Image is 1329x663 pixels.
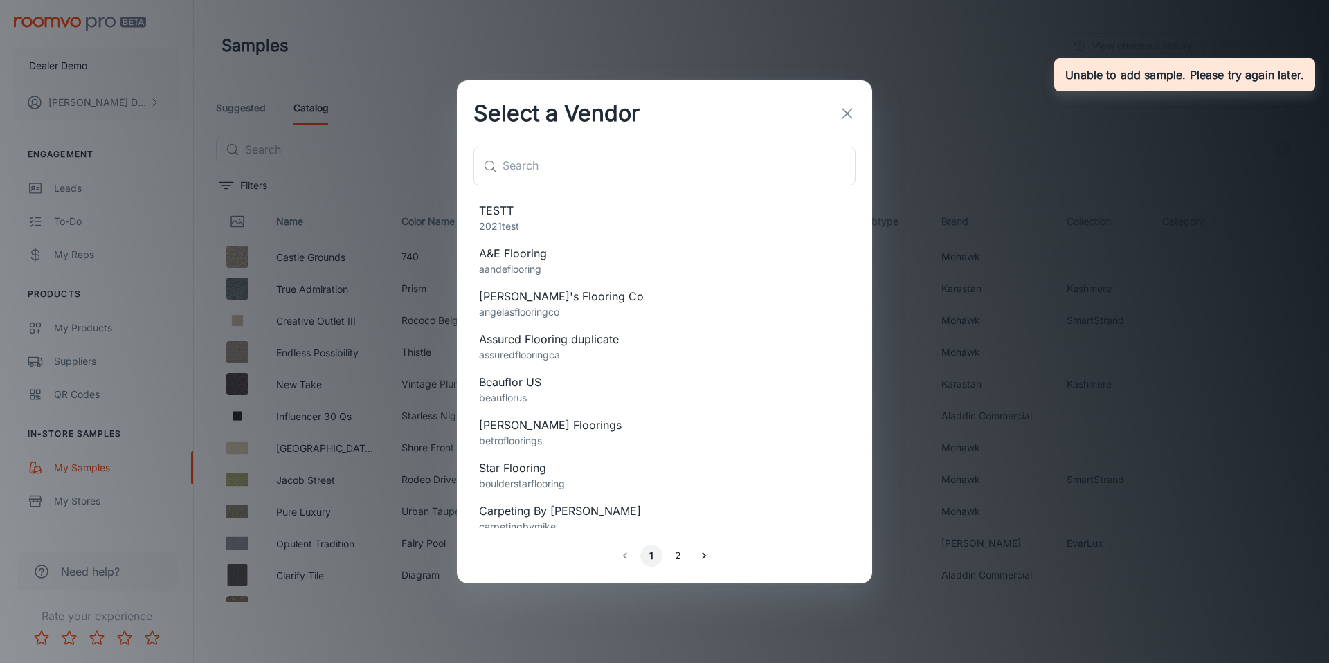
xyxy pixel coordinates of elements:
[479,347,850,363] p: assuredflooringca
[479,331,850,347] span: Assured Flooring duplicate
[457,282,872,325] div: [PERSON_NAME]'s Flooring Coangelasflooringco
[479,519,850,534] p: carpetingbymike
[479,390,850,406] p: beauflorus
[479,219,850,234] p: 2021test
[479,460,850,476] span: Star Flooring
[479,202,850,219] span: TESTT
[479,433,850,448] p: betrofloorings
[457,411,872,454] div: [PERSON_NAME] Flooringsbetrofloorings
[479,374,850,390] span: Beauflor US
[667,545,689,567] button: Go to page 2
[1065,66,1304,83] h6: Unable to add sample. Please try again later.
[479,262,850,277] p: aandeflooring
[457,325,872,368] div: Assured Flooring duplicateassuredflooringca
[457,80,656,147] h2: Select a Vendor
[479,476,850,491] p: boulderstarflooring
[503,147,856,185] input: Search
[457,197,872,239] div: TESTT2021test
[640,545,662,567] button: page 1
[612,545,717,567] nav: pagination navigation
[479,502,850,519] span: Carpeting By [PERSON_NAME]
[693,545,715,567] button: Go to next page
[479,417,850,433] span: [PERSON_NAME] Floorings
[457,368,872,411] div: Beauflor USbeauflorus
[457,239,872,282] div: A&E Flooringaandeflooring
[479,305,850,320] p: angelasflooringco
[457,454,872,497] div: Star Flooringboulderstarflooring
[479,288,850,305] span: [PERSON_NAME]'s Flooring Co
[457,497,872,540] div: Carpeting By [PERSON_NAME]carpetingbymike
[479,245,850,262] span: A&E Flooring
